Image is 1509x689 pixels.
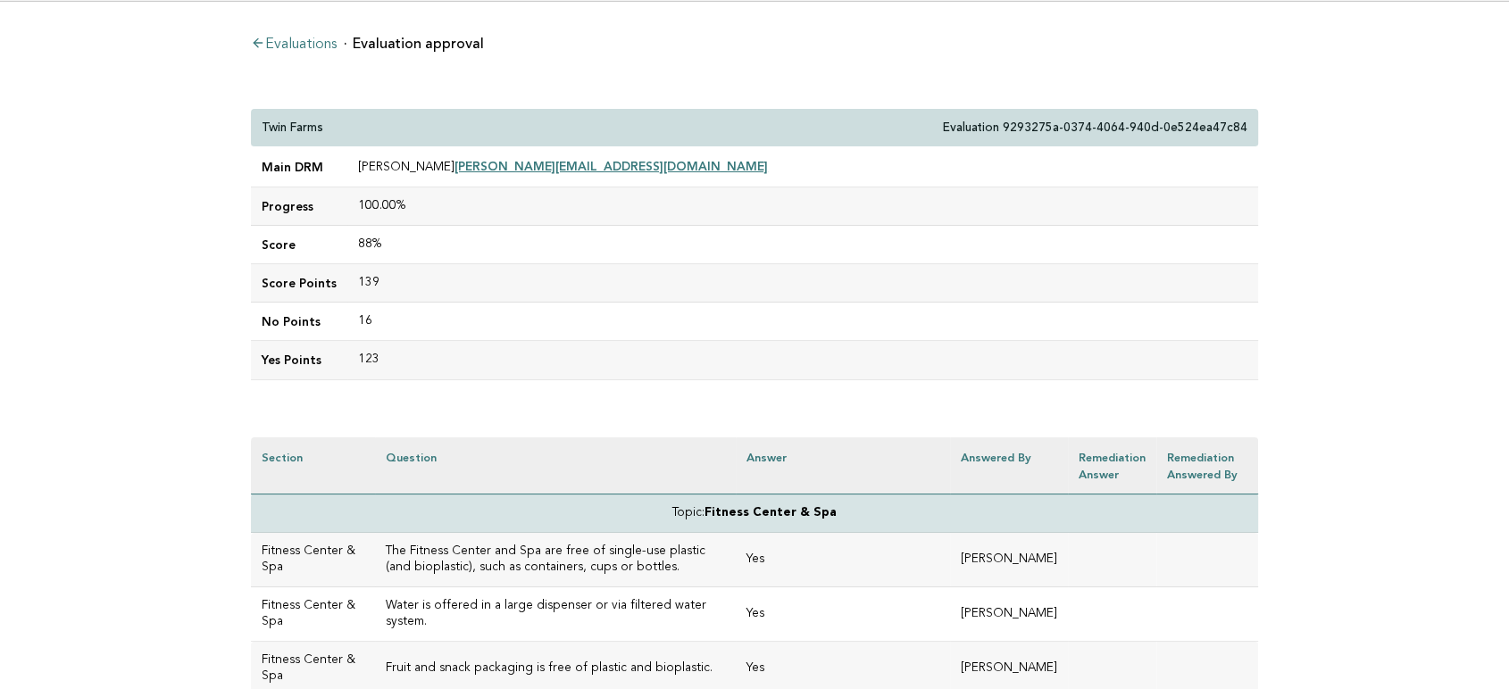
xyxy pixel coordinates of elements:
p: Evaluation 9293275a-0374-4064-940d-0e524ea47c84 [943,120,1247,136]
td: Yes Points [251,341,347,379]
a: Evaluations [251,37,337,52]
td: 139 [347,264,1258,303]
td: 16 [347,303,1258,341]
strong: Fitness Center & Spa [704,507,837,519]
td: [PERSON_NAME] [950,533,1068,587]
li: Evaluation approval [344,37,484,51]
p: Twin Farms [262,120,323,136]
h3: Fruit and snack packaging is free of plastic and bioplastic. [386,660,725,677]
td: Score Points [251,264,347,303]
td: Yes [736,533,950,587]
td: 123 [347,341,1258,379]
th: Remediation Answer [1068,437,1156,494]
td: [PERSON_NAME] [950,587,1068,642]
th: Remediation Answered by [1156,437,1258,494]
th: Section [251,437,375,494]
td: Fitness Center & Spa [251,533,375,587]
h3: Water is offered in a large dispenser or via filtered water system. [386,598,725,630]
td: Yes [736,587,950,642]
td: 88% [347,226,1258,264]
td: [PERSON_NAME] [347,147,1258,187]
h3: The Fitness Center and Spa are free of single-use plastic (and bioplastic), such as containers, c... [386,544,725,576]
th: Question [375,437,736,494]
td: Main DRM [251,147,347,187]
th: Answered by [950,437,1068,494]
td: 100.00% [347,187,1258,226]
td: Progress [251,187,347,226]
td: Score [251,226,347,264]
td: Fitness Center & Spa [251,587,375,642]
th: Answer [736,437,950,494]
a: [PERSON_NAME][EMAIL_ADDRESS][DOMAIN_NAME] [454,159,768,173]
td: No Points [251,303,347,341]
td: Topic: [251,494,1258,532]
